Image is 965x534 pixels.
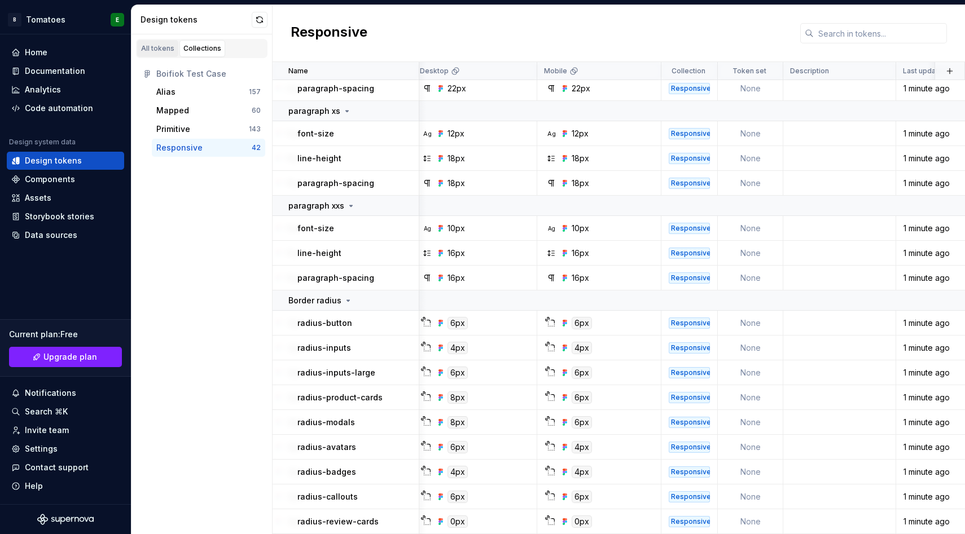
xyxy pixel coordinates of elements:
[420,67,449,76] p: Desktop
[7,421,124,439] a: Invite team
[152,120,265,138] button: Primitive143
[156,86,176,98] div: Alias
[448,128,464,139] div: 12px
[183,44,221,53] div: Collections
[297,248,341,259] p: line-height
[718,336,783,360] td: None
[448,153,465,164] div: 18px
[141,14,252,25] div: Design tokens
[544,67,567,76] p: Mobile
[37,514,94,525] svg: Supernova Logo
[291,23,367,43] h2: Responsive
[152,139,265,157] button: Responsive42
[249,87,261,96] div: 157
[572,515,592,528] div: 0px
[572,83,590,94] div: 22px
[25,406,68,417] div: Search ⌘K
[572,153,589,164] div: 18px
[25,84,61,95] div: Analytics
[572,223,589,234] div: 10px
[25,443,58,454] div: Settings
[448,466,468,478] div: 4px
[7,226,124,244] a: Data sources
[718,121,783,146] td: None
[572,317,592,329] div: 6px
[718,171,783,196] td: None
[669,491,710,502] div: Responsive
[572,441,592,453] div: 4px
[7,440,124,458] a: Settings
[718,509,783,534] td: None
[7,81,124,99] a: Analytics
[718,146,783,171] td: None
[297,392,383,403] p: radius-product-cards
[669,367,710,378] div: Responsive
[448,515,468,528] div: 0px
[297,342,351,354] p: radius-inputs
[252,106,261,115] div: 60
[448,272,465,284] div: 16px
[448,491,468,503] div: 6px
[7,43,124,61] a: Home
[718,385,783,410] td: None
[156,123,190,135] div: Primitive
[9,138,76,147] div: Design system data
[669,516,710,527] div: Responsive
[669,223,710,234] div: Responsive
[669,178,710,189] div: Responsive
[718,360,783,385] td: None
[572,342,592,354] div: 4px
[448,441,468,453] div: 6px
[547,129,556,138] div: Ag
[7,477,124,495] button: Help
[25,480,43,492] div: Help
[7,152,124,170] a: Design tokens
[297,491,358,502] p: radius-callouts
[7,208,124,226] a: Storybook stories
[547,224,556,233] div: Ag
[448,367,468,379] div: 6px
[572,272,589,284] div: 16px
[732,67,766,76] p: Token set
[448,248,465,259] div: 16px
[297,153,341,164] p: line-height
[152,101,265,120] button: Mapped60
[9,347,122,367] button: Upgrade plan
[297,367,375,378] p: radius-inputs-large
[448,317,468,329] div: 6px
[718,266,783,290] td: None
[669,128,710,139] div: Responsive
[7,458,124,476] button: Contact support
[572,416,592,429] div: 6px
[669,466,710,478] div: Responsive
[288,105,340,117] p: paragraph xs
[669,442,710,453] div: Responsive
[7,384,124,402] button: Notifications
[669,248,710,259] div: Responsive
[9,329,122,340] div: Current plan : Free
[7,189,124,207] a: Assets
[297,272,374,284] p: paragraph-spacing
[669,392,710,403] div: Responsive
[116,15,119,24] div: E
[903,67,947,76] p: Last updated
[448,178,465,189] div: 18px
[25,65,85,77] div: Documentation
[288,67,308,76] p: Name
[718,460,783,484] td: None
[25,174,75,185] div: Components
[718,410,783,435] td: None
[718,311,783,336] td: None
[572,367,592,379] div: 6px
[423,224,432,233] div: Ag
[297,128,334,139] p: font-size
[297,317,352,329] p: radius-button
[718,216,783,241] td: None
[669,153,710,164] div: Responsive
[288,200,344,211] p: paragraph xxs
[718,435,783,460] td: None
[25,462,89,473] div: Contact support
